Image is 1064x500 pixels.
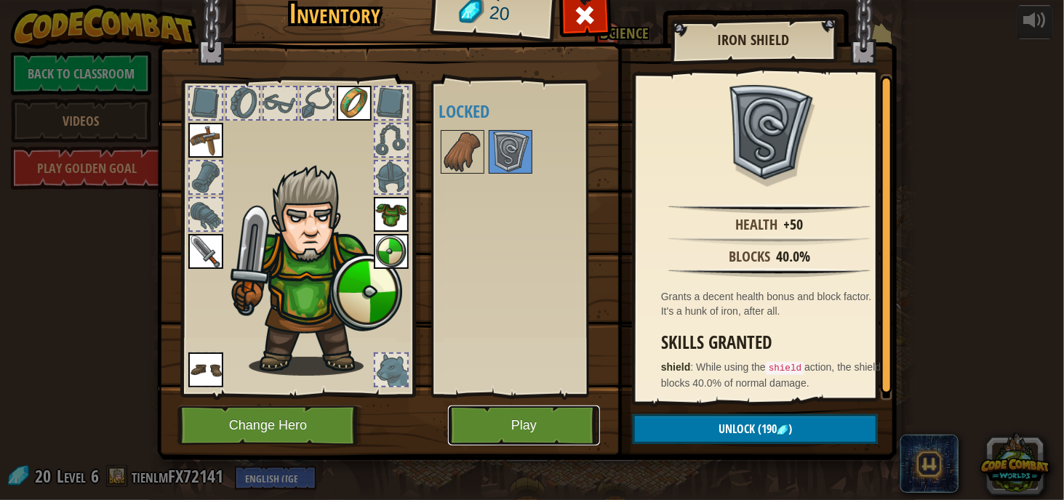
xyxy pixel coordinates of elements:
div: 40.0% [776,246,810,267]
div: Grants a decent health bonus and block factor. It's a hunk of iron, after all. [661,289,885,318]
img: portrait.png [188,352,223,387]
img: portrait.png [374,197,409,232]
button: Play [448,406,600,445]
img: male.png [225,164,403,376]
img: portrait.png [722,85,817,180]
span: Unlock [719,421,755,437]
img: hr.png [668,268,871,278]
span: (190 [755,421,777,437]
div: Blocks [729,246,770,267]
h3: Skills Granted [661,333,885,352]
h2: Iron Shield [685,32,822,48]
img: hr.png [668,236,871,246]
strong: shield [661,361,690,373]
div: +50 [784,214,804,235]
img: gem.png [777,424,788,436]
span: : [690,361,696,373]
img: portrait.png [490,132,531,172]
img: portrait.png [188,123,223,158]
img: portrait.png [442,132,483,172]
div: Health [736,214,778,235]
img: portrait.png [337,86,372,121]
span: While using the action, the shield blocks 40.0% of normal damage. [661,361,881,389]
button: Unlock(190) [633,414,878,444]
h4: Locked [439,102,621,121]
img: hr.png [668,204,871,214]
code: shield [766,362,804,375]
span: ) [788,421,792,437]
button: Change Hero [177,406,362,445]
img: portrait.png [188,234,223,269]
img: portrait.png [374,234,409,269]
